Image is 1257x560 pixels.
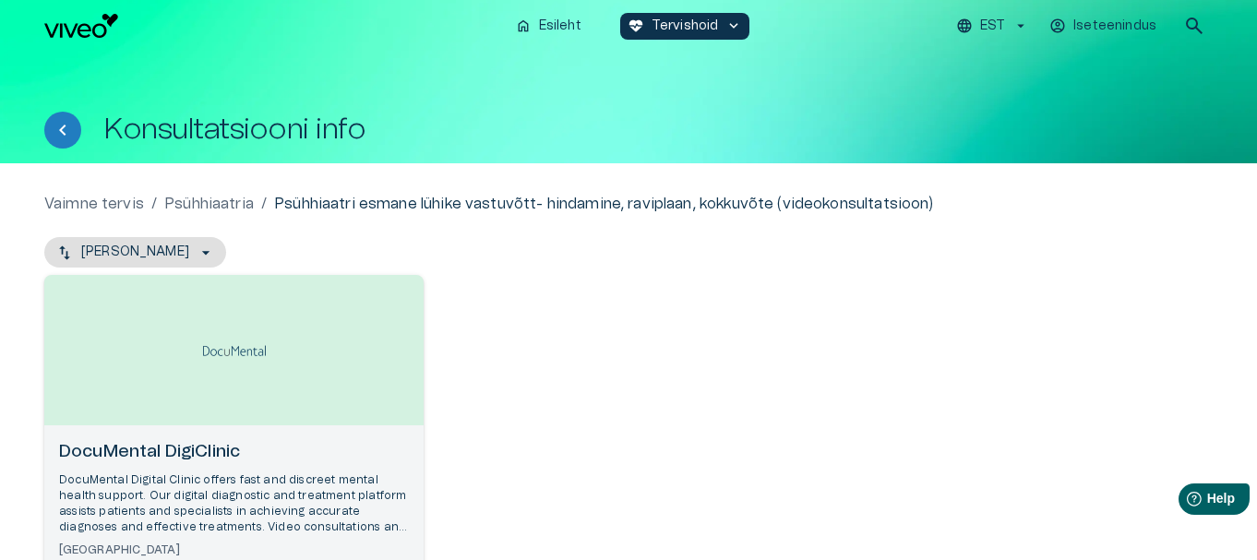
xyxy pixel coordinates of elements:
[1073,17,1156,36] p: Iseteenindus
[1047,13,1161,40] button: Iseteenindus
[539,17,581,36] p: Esileht
[980,17,1005,36] p: EST
[198,321,271,380] img: DocuMental DigiClinic logo
[164,193,254,215] a: Psühhiaatria
[1113,476,1257,528] iframe: Help widget launcher
[261,193,267,215] p: /
[953,13,1032,40] button: EST
[1183,15,1205,37] span: search
[620,13,750,40] button: ecg_heartTervishoidkeyboard_arrow_down
[59,542,409,558] h6: [GEOGRAPHIC_DATA]
[515,18,532,34] span: home
[59,440,409,465] h6: DocuMental DigiClinic
[508,13,591,40] button: homeEsileht
[151,193,157,215] p: /
[628,18,644,34] span: ecg_heart
[44,14,118,38] img: Viveo logo
[81,243,189,262] p: [PERSON_NAME]
[274,193,934,215] p: Psühhiaatri esmane lühike vastuvõtt- hindamine, raviplaan, kokkuvõte (videokonsultatsioon)
[1176,7,1213,44] button: open search modal
[44,237,226,268] button: [PERSON_NAME]
[103,113,365,146] h1: Konsultatsiooni info
[44,112,81,149] button: Tagasi
[652,17,719,36] p: Tervishoid
[59,472,409,536] p: DocuMental Digital Clinic offers fast and discreet mental health support. Our digital diagnostic ...
[725,18,742,34] span: keyboard_arrow_down
[44,14,500,38] a: Navigate to homepage
[44,193,144,215] a: Vaimne tervis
